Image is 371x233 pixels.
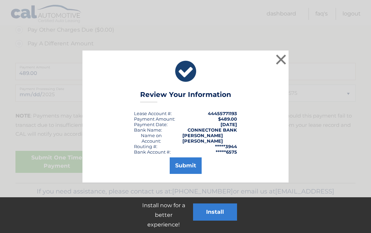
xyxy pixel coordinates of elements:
[134,116,175,122] div: Payment Amount:
[218,116,237,122] span: $489.00
[274,53,288,66] button: ×
[134,122,167,127] span: Payment Date
[134,201,193,230] p: Install now for a better experience!
[193,203,237,221] button: Install
[134,133,169,144] div: Name on Account:
[134,111,172,116] div: Lease Account #:
[134,144,157,149] div: Routing #:
[221,122,237,127] span: [DATE]
[170,157,202,174] button: Submit
[188,127,237,133] strong: CONNECTONE BANK
[134,149,171,155] div: Bank Account #:
[140,90,231,102] h3: Review Your Information
[134,127,162,133] div: Bank Name:
[134,122,168,127] div: :
[208,111,237,116] strong: 44455771193
[182,133,223,144] strong: [PERSON_NAME] [PERSON_NAME]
